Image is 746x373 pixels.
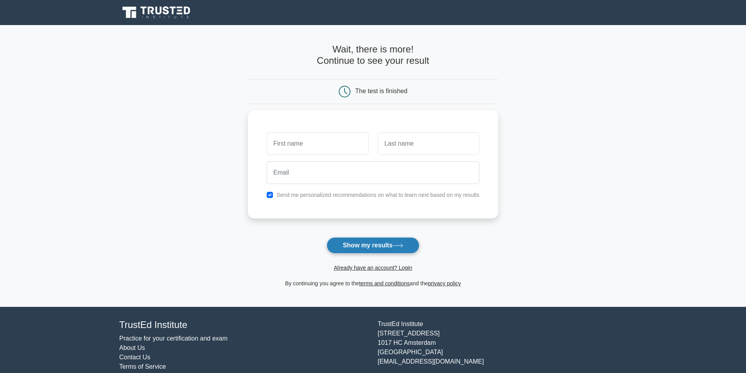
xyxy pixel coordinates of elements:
input: Last name [378,132,479,155]
a: Contact Us [119,354,150,360]
input: Email [267,161,479,184]
h4: Wait, there is more! Continue to see your result [248,44,498,67]
a: privacy policy [428,280,461,287]
a: About Us [119,344,145,351]
button: Show my results [327,237,419,254]
a: Already have an account? Login [334,265,412,271]
div: By continuing you agree to the and the [243,279,503,288]
a: Terms of Service [119,363,166,370]
a: Practice for your certification and exam [119,335,228,342]
div: The test is finished [355,88,407,94]
h4: TrustEd Institute [119,319,368,331]
a: terms and conditions [359,280,410,287]
input: First name [267,132,368,155]
label: Send me personalized recommendations on what to learn next based on my results [276,192,479,198]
